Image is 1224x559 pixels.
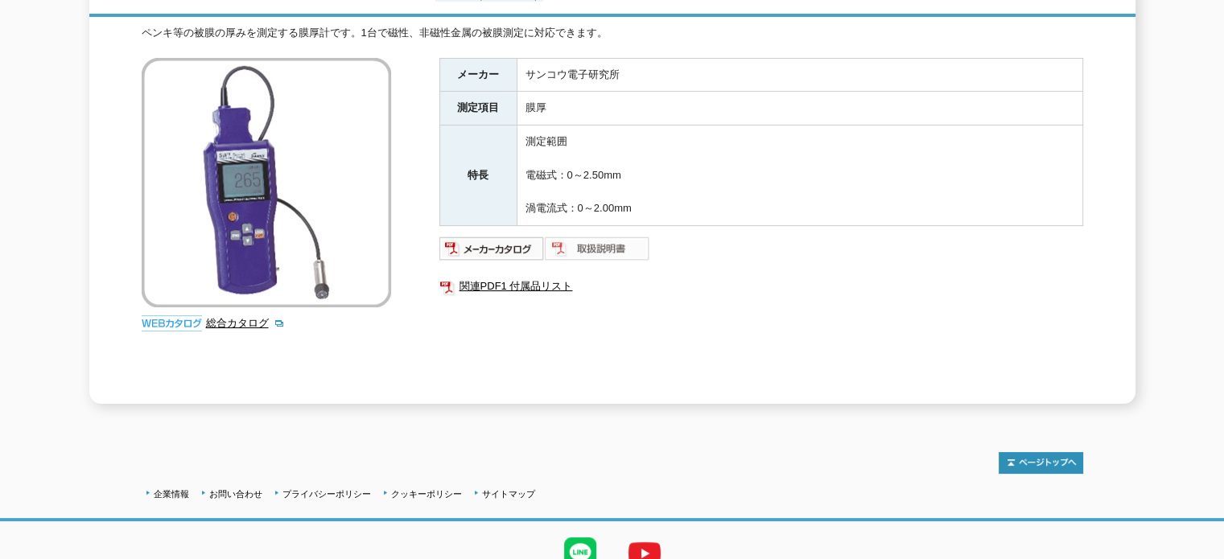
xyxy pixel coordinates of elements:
a: 取扱説明書 [545,246,650,258]
img: トップページへ [999,452,1083,474]
a: 総合カタログ [206,317,285,329]
a: クッキーポリシー [391,489,462,499]
img: 取扱説明書 [545,236,650,261]
th: メーカー [439,58,517,92]
a: 企業情報 [154,489,189,499]
a: プライバシーポリシー [282,489,371,499]
a: 関連PDF1 付属品リスト [439,276,1083,297]
div: ペンキ等の被膜の厚みを測定する膜厚計です。1台で磁性、非磁性金属の被膜測定に対応できます。 [142,25,1083,42]
td: 膜厚 [517,92,1082,125]
a: サイトマップ [482,489,535,499]
td: 測定範囲 電磁式：0～2.50mm 渦電流式：0～2.00mm [517,125,1082,226]
img: デュアルタイプ膜厚計 SWT-8000Ⅱ [142,58,391,307]
img: メーカーカタログ [439,236,545,261]
th: 特長 [439,125,517,226]
th: 測定項目 [439,92,517,125]
td: サンコウ電子研究所 [517,58,1082,92]
img: webカタログ [142,315,202,331]
a: お問い合わせ [209,489,262,499]
a: メーカーカタログ [439,246,545,258]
